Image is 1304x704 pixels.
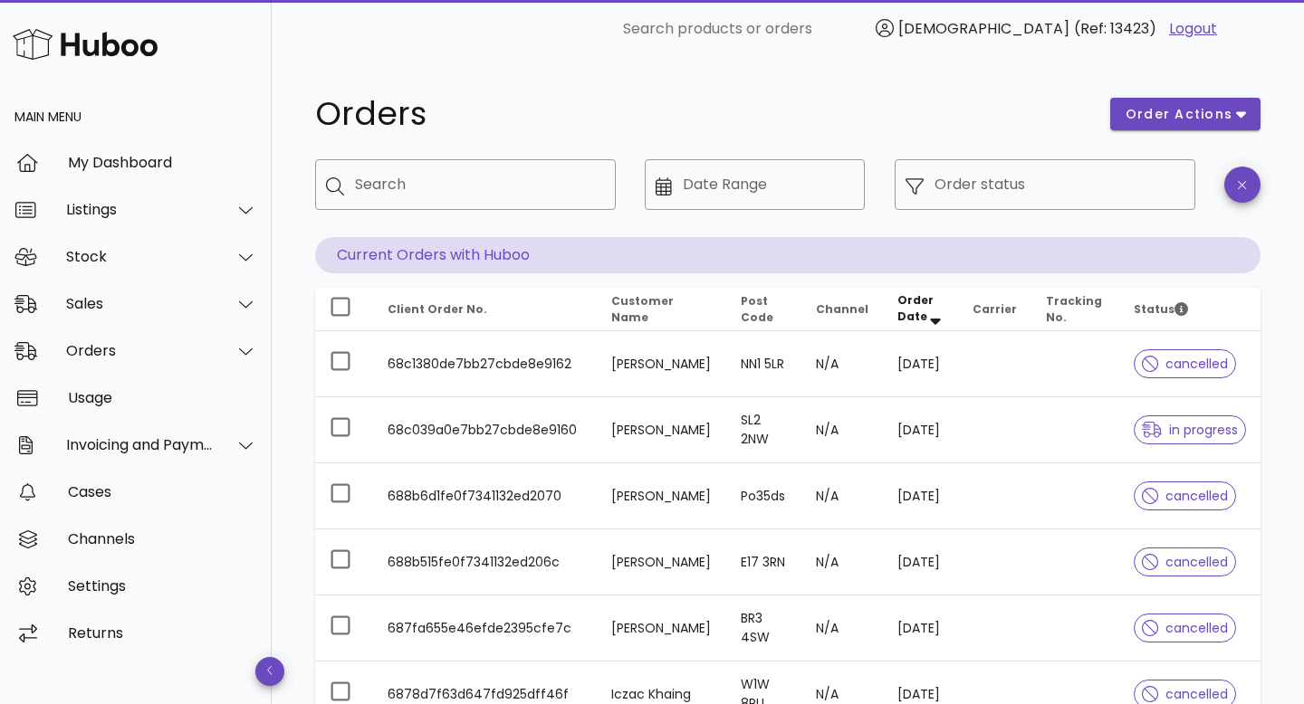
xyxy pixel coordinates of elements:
td: E17 3RN [726,529,801,595]
td: 68c039a0e7bb27cbde8e9160 [373,397,597,463]
td: [DATE] [883,529,959,595]
span: [DEMOGRAPHIC_DATA] [898,18,1069,39]
span: in progress [1142,423,1238,436]
td: SL2 2NW [726,397,801,463]
span: cancelled [1142,622,1228,634]
p: Current Orders with Huboo [315,237,1261,273]
td: 688b515fe0f7341132ed206c [373,529,597,595]
div: Cases [68,483,257,500]
span: Channel [816,301,868,317]
span: cancelled [1142,688,1228,700]
th: Post Code [726,288,801,331]
span: Order Date [897,292,934,324]
td: [PERSON_NAME] [597,463,725,529]
span: Customer Name [611,293,674,325]
td: [DATE] [883,463,959,529]
span: (Ref: 13423) [1074,18,1156,39]
td: NN1 5LR [726,331,801,397]
div: My Dashboard [68,154,257,171]
td: 688b6d1fe0f7341132ed2070 [373,463,597,529]
span: cancelled [1142,556,1228,568]
td: 687fa655e46efde2395cfe7c [373,595,597,661]
span: Carrier [973,301,1017,317]
div: Sales [66,295,214,312]
th: Status [1119,288,1261,331]
img: Huboo Logo [13,24,158,63]
div: Returns [68,624,257,642]
div: Stock [66,248,214,265]
h1: Orders [315,98,1088,130]
td: N/A [801,529,883,595]
div: Orders [66,342,214,359]
th: Carrier [958,288,1031,331]
span: order actions [1125,105,1233,124]
td: N/A [801,595,883,661]
td: [PERSON_NAME] [597,529,725,595]
td: N/A [801,331,883,397]
th: Customer Name [597,288,725,331]
td: [PERSON_NAME] [597,331,725,397]
div: Settings [68,577,257,595]
span: Post Code [741,293,773,325]
span: Status [1134,301,1188,317]
td: BR3 4SW [726,595,801,661]
div: Listings [66,201,214,218]
div: Channels [68,530,257,547]
span: cancelled [1142,490,1228,502]
td: Po35ds [726,463,801,529]
td: 68c1380de7bb27cbde8e9162 [373,331,597,397]
button: order actions [1110,98,1261,130]
td: [PERSON_NAME] [597,595,725,661]
td: [DATE] [883,397,959,463]
th: Channel [801,288,883,331]
td: N/A [801,397,883,463]
span: Client Order No. [388,301,487,317]
th: Tracking No. [1031,288,1119,331]
td: [DATE] [883,595,959,661]
div: Invoicing and Payments [66,436,214,453]
th: Order Date: Sorted descending. Activate to remove sorting. [883,288,959,331]
td: [PERSON_NAME] [597,397,725,463]
span: Tracking No. [1046,293,1102,325]
th: Client Order No. [373,288,597,331]
td: N/A [801,463,883,529]
span: cancelled [1142,357,1228,370]
a: Logout [1169,18,1217,40]
td: [DATE] [883,331,959,397]
div: Usage [68,389,257,406]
